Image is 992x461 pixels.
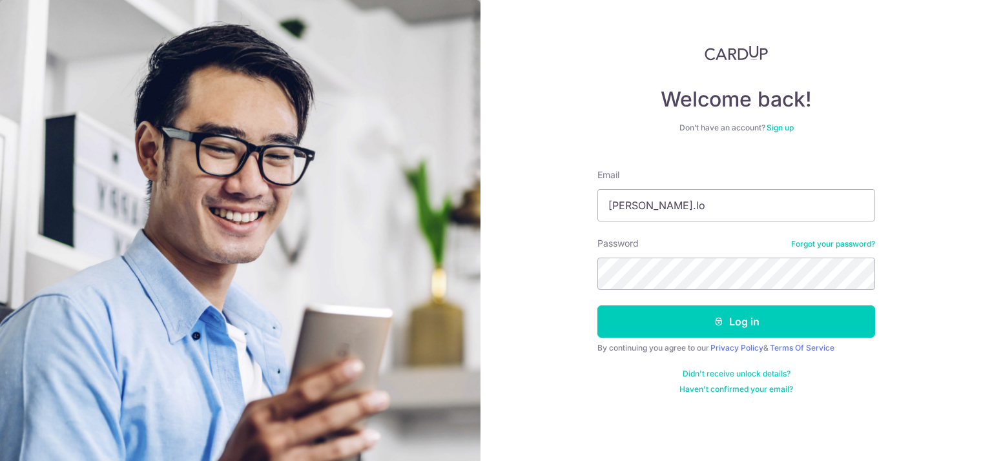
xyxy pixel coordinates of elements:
div: By continuing you agree to our & [597,343,875,353]
input: Enter your Email [597,189,875,221]
button: Log in [597,305,875,338]
a: Sign up [767,123,794,132]
a: Privacy Policy [710,343,763,353]
img: CardUp Logo [705,45,768,61]
label: Email [597,169,619,181]
a: Forgot your password? [791,239,875,249]
h4: Welcome back! [597,87,875,112]
a: Didn't receive unlock details? [683,369,790,379]
div: Don’t have an account? [597,123,875,133]
a: Haven't confirmed your email? [679,384,793,394]
a: Terms Of Service [770,343,834,353]
label: Password [597,237,639,250]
